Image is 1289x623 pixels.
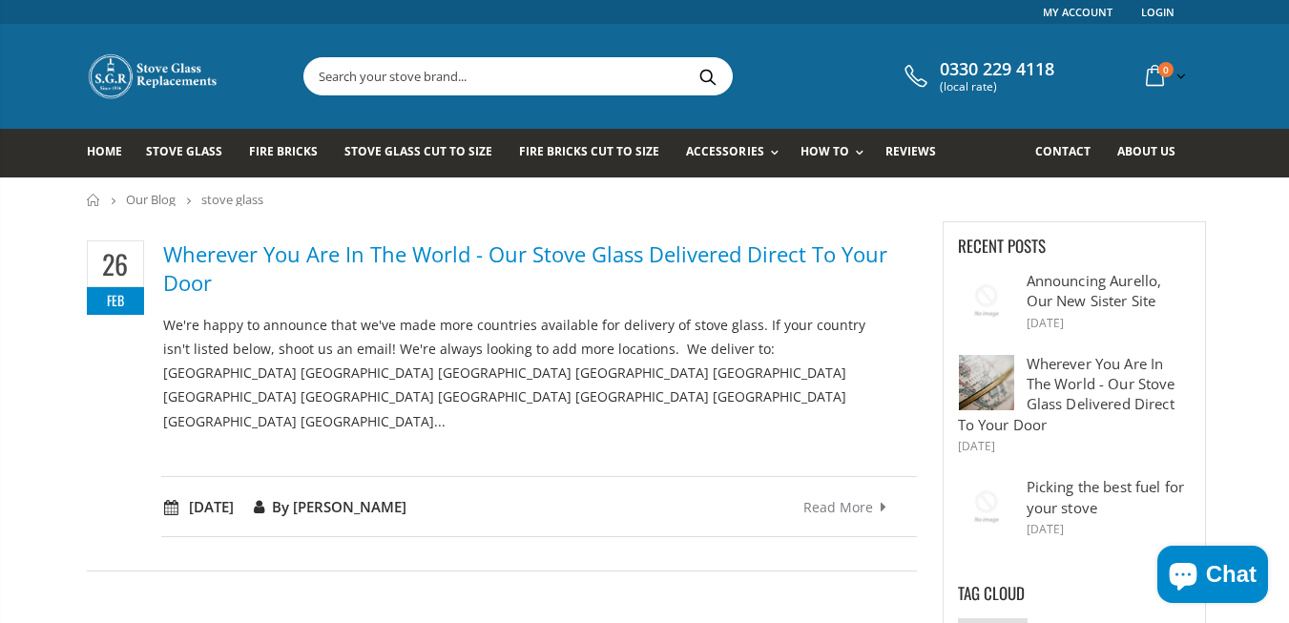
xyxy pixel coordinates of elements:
[519,129,674,177] a: Fire Bricks Cut To Size
[87,194,101,206] a: Home
[1027,271,1162,310] a: Announcing Aurello, Our New Sister Site
[87,240,144,287] span: 26
[189,497,234,516] time: [DATE]
[248,496,406,517] span: By [PERSON_NAME]
[163,313,888,433] p: We're happy to announce that we've made more countries available for delivery of stove glass. If ...
[800,129,873,177] a: How To
[686,129,787,177] a: Accessories
[146,129,237,177] a: Stove Glass
[958,237,1191,256] h3: Recent Posts
[1027,521,1064,537] time: [DATE]
[201,191,263,208] span: stove glass
[1117,143,1175,159] span: About us
[1027,315,1064,331] time: [DATE]
[1117,129,1190,177] a: About us
[1035,129,1105,177] a: Contact
[344,129,507,177] a: Stove Glass Cut To Size
[958,438,995,454] time: [DATE]
[958,354,1175,434] a: Wherever You Are In The World - Our Stove Glass Delivered Direct To Your Door
[1158,62,1174,77] span: 0
[87,129,136,177] a: Home
[803,496,897,517] a: Read more
[687,58,730,94] button: Search
[87,52,220,100] img: Stove Glass Replacement
[885,143,936,159] span: Reviews
[87,287,144,315] span: Feb
[940,80,1054,93] span: (local rate)
[87,143,122,159] span: Home
[126,191,176,208] a: Our Blog
[1027,477,1185,516] a: Picking the best fuel for your stove
[146,143,222,159] span: Stove Glass
[958,584,1191,603] h3: Tag Cloud
[87,240,917,297] a: Wherever You Are In The World - Our Stove Glass Delivered Direct To Your Door
[885,129,950,177] a: Reviews
[1152,546,1274,608] inbox-online-store-chat: Shopify online store chat
[519,143,659,159] span: Fire Bricks Cut To Size
[249,129,332,177] a: Fire Bricks
[304,58,946,94] input: Search your stove brand...
[1035,143,1091,159] span: Contact
[900,59,1054,93] a: 0330 229 4118 (local rate)
[344,143,492,159] span: Stove Glass Cut To Size
[686,143,763,159] span: Accessories
[249,143,318,159] span: Fire Bricks
[940,59,1054,80] span: 0330 229 4118
[1138,57,1190,94] a: 0
[800,143,849,159] span: How To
